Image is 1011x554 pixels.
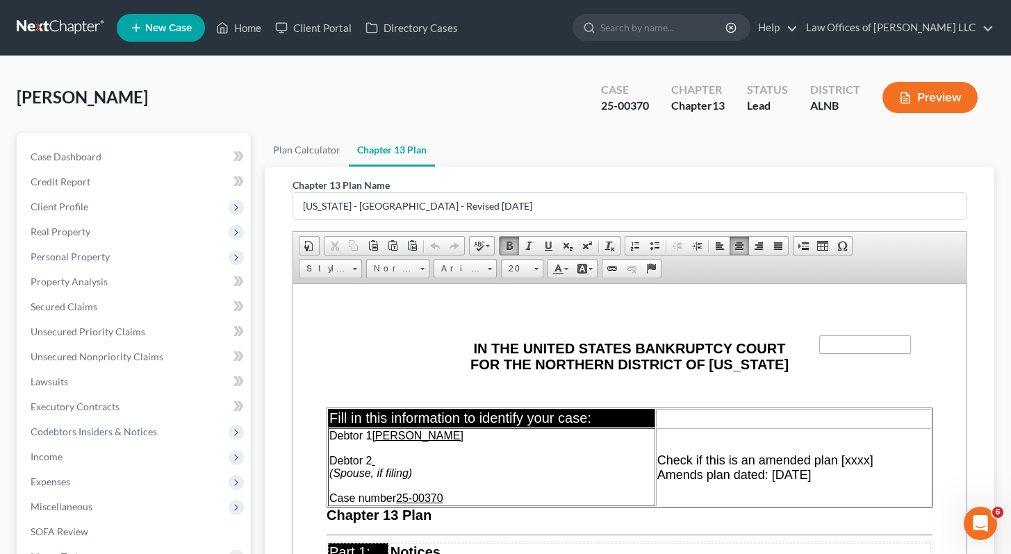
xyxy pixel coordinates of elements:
a: Client Portal [268,15,359,40]
div: Case [601,82,649,98]
a: Lawsuits [19,369,251,394]
a: Bold [500,237,519,255]
a: Paste from Word [402,237,422,255]
a: Subscript [558,237,577,255]
span: 6 [992,507,1003,518]
div: 25-00370 [601,98,649,114]
a: Background Color [573,260,597,278]
span: Case Dashboard [31,151,101,162]
span: Real Property [31,226,90,237]
span: Styles [299,260,348,278]
a: Align Left [710,237,730,255]
span: Credit Report [31,176,90,187]
span: Expenses [31,476,70,487]
a: Underline [539,237,558,255]
a: Home [209,15,268,40]
a: Link [602,260,622,278]
a: Insert/Remove Bulleted List [645,237,664,255]
a: Property Analysis [19,269,251,294]
span: New Case [145,23,192,33]
a: Table [813,237,832,255]
a: Insert/Remove Numbered List [625,237,645,255]
span: Unsecured Priority Claims [31,326,145,337]
div: Status [747,82,788,98]
a: Insert Page Break for Printing [794,237,813,255]
a: Unsecured Priority Claims [19,319,251,344]
a: Paste [363,237,383,255]
a: Center [730,237,749,255]
a: Normal [366,259,429,278]
span: Personal Property [31,251,110,262]
a: Decrease Indent [668,237,687,255]
a: 20 [501,259,543,278]
a: Undo [425,237,445,255]
a: Directory Cases [359,15,465,40]
a: Text Color [548,260,573,278]
a: Help [751,15,798,40]
div: Chapter [671,98,725,114]
a: Secured Claims [19,294,251,319]
a: Chapter 13 Plan [349,133,435,167]
span: Client Profile [31,201,88,212]
a: Italic [519,237,539,255]
a: Align Right [749,237,768,255]
a: Superscript [577,237,597,255]
span: Arial [434,260,483,278]
span: Income [31,451,63,462]
a: SOFA Review [19,519,251,544]
a: Copy [344,237,363,255]
label: Chapter 13 Plan Name [293,178,390,192]
a: Plan Calculator [265,133,349,167]
span: This form sets out options that may be appropriate in some cases, but the presence of an option o... [116,294,625,331]
div: Lead [747,98,788,114]
a: Insert Special Character [832,237,852,255]
span: Codebtors Insiders & Notices [31,426,157,437]
div: District [810,82,860,98]
span: Lawsuits [31,376,68,387]
a: Redo [445,237,464,255]
a: Law Offices of [PERSON_NAME] LLC [799,15,994,40]
span: Property Analysis [31,276,108,287]
input: Search by name... [600,15,728,40]
a: Spell Checker [470,237,494,255]
a: Arial [434,259,497,278]
span: Miscellaneous [31,501,92,512]
iframe: Intercom live chat [964,507,997,540]
span: Secured Claims [31,301,97,312]
a: Increase Indent [687,237,707,255]
span: SOFA Review [31,526,88,537]
a: Styles [299,259,362,278]
button: Preview [882,82,978,113]
span: 20 [502,260,529,278]
input: Enter name... [293,193,966,219]
a: Unlink [622,260,641,278]
a: Unsecured Nonpriority Claims [19,344,251,369]
a: Case Dashboard [19,144,251,169]
a: Justify [768,237,788,255]
span: Normal [367,260,416,278]
span: 13 [712,99,725,112]
span: Unsecured Nonpriority Claims [31,351,163,362]
a: Document Properties [299,237,319,255]
span: Executory Contracts [31,401,120,412]
a: Paste as plain text [383,237,402,255]
a: Remove Format [600,237,620,255]
div: ALNB [810,98,860,114]
a: Anchor [641,260,661,278]
a: Cut [324,237,344,255]
a: Credit Report [19,169,251,194]
div: Chapter [671,82,725,98]
span: [PERSON_NAME] [17,87,148,107]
